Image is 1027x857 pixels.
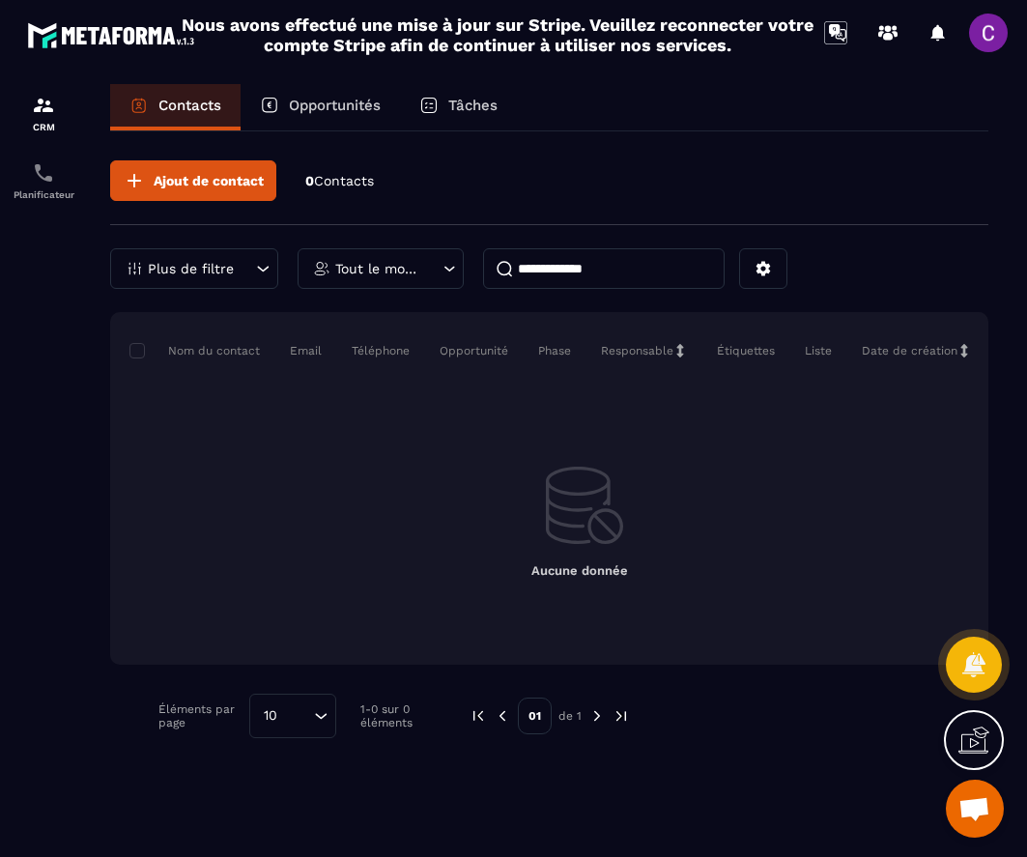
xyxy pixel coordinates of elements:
[518,698,552,734] p: 01
[448,97,498,114] p: Tâches
[241,84,400,130] a: Opportunités
[538,343,571,358] p: Phase
[148,262,234,275] p: Plus de filtre
[352,343,410,358] p: Téléphone
[158,97,221,114] p: Contacts
[558,708,582,724] p: de 1
[110,84,241,130] a: Contacts
[360,702,441,729] p: 1-0 sur 0 éléments
[5,147,82,214] a: schedulerschedulerPlanificateur
[335,262,421,275] p: Tout le monde
[601,343,673,358] p: Responsable
[5,189,82,200] p: Planificateur
[440,343,508,358] p: Opportunité
[290,343,322,358] p: Email
[181,14,814,55] h2: Nous avons effectué une mise à jour sur Stripe. Veuillez reconnecter votre compte Stripe afin de ...
[588,707,606,725] img: next
[314,173,374,188] span: Contacts
[805,343,832,358] p: Liste
[946,780,1004,838] div: Ouvrir le chat
[32,94,55,117] img: formation
[494,707,511,725] img: prev
[129,343,260,358] p: Nom du contact
[110,160,276,201] button: Ajout de contact
[470,707,487,725] img: prev
[249,694,336,738] div: Search for option
[5,79,82,147] a: formationformationCRM
[5,122,82,132] p: CRM
[613,707,630,725] img: next
[32,161,55,185] img: scheduler
[289,97,381,114] p: Opportunités
[154,171,264,190] span: Ajout de contact
[27,17,201,53] img: logo
[400,84,517,130] a: Tâches
[305,172,374,190] p: 0
[158,702,240,729] p: Éléments par page
[717,343,775,358] p: Étiquettes
[284,705,309,727] input: Search for option
[862,343,957,358] p: Date de création
[531,563,628,578] span: Aucune donnée
[257,705,284,727] span: 10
